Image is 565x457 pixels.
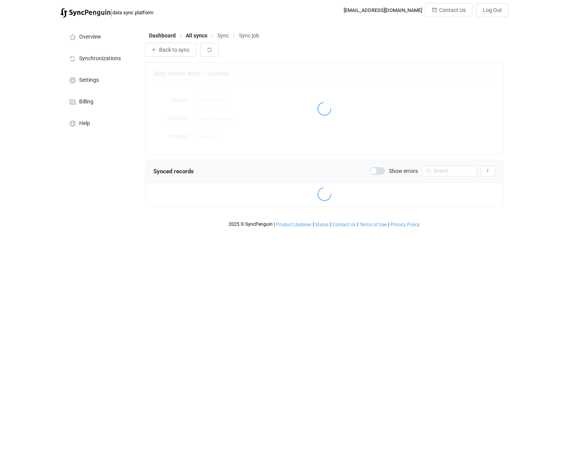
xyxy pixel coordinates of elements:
[229,222,273,227] span: 2025 © SyncPenguin
[388,222,389,227] span: |
[79,77,99,83] span: Settings
[79,56,121,62] span: Synchronizations
[439,7,466,13] span: Contact Us
[110,7,112,18] span: |
[483,7,502,13] span: Log Out
[153,168,194,175] span: Synced records
[60,25,137,47] a: Overview
[79,99,93,105] span: Billing
[389,168,418,174] span: Show errors
[274,222,275,227] span: |
[149,32,176,39] span: Dashboard
[79,120,90,127] span: Help
[159,47,190,53] span: Back to sync
[112,10,153,15] span: data sync platform
[60,112,137,134] a: Help
[145,43,196,57] button: Back to sync
[390,222,420,227] a: Privacy Policy
[60,47,137,69] a: Synchronizations
[357,222,358,227] span: |
[313,222,314,227] span: |
[425,3,472,17] button: Contact Us
[422,166,477,176] input: Search
[332,222,356,227] a: Contact Us
[360,222,387,227] span: Terms of Use
[344,7,422,13] div: [EMAIL_ADDRESS][DOMAIN_NAME]
[60,90,137,112] a: Billing
[276,222,312,227] a: Product Updates
[315,222,329,227] a: Status
[186,32,207,39] span: All syncs
[239,32,259,39] span: Sync job
[60,69,137,90] a: Settings
[276,222,311,227] span: Product Updates
[476,3,509,17] button: Log Out
[79,34,101,40] span: Overview
[330,222,331,227] span: |
[60,7,153,18] a: |data sync platform
[60,8,110,18] img: syncpenguin.svg
[217,32,229,39] span: Sync
[149,33,259,38] div: Breadcrumb
[359,222,387,227] a: Terms of Use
